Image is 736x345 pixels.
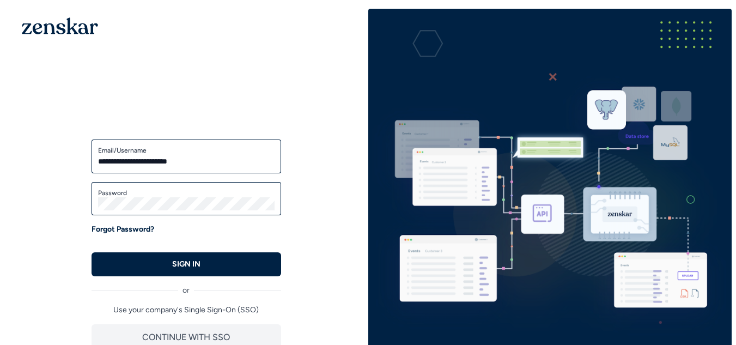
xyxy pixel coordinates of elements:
[172,259,200,270] p: SIGN IN
[92,305,281,316] p: Use your company's Single Sign-On (SSO)
[98,189,275,197] label: Password
[92,276,281,296] div: or
[98,146,275,155] label: Email/Username
[22,17,98,34] img: 1OGAJ2xQqyY4LXKgY66KYq0eOWRCkrZdAb3gUhuVAqdWPZE9SRJmCz+oDMSn4zDLXe31Ii730ItAGKgCKgCCgCikA4Av8PJUP...
[92,252,281,276] button: SIGN IN
[92,224,154,235] a: Forgot Password?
